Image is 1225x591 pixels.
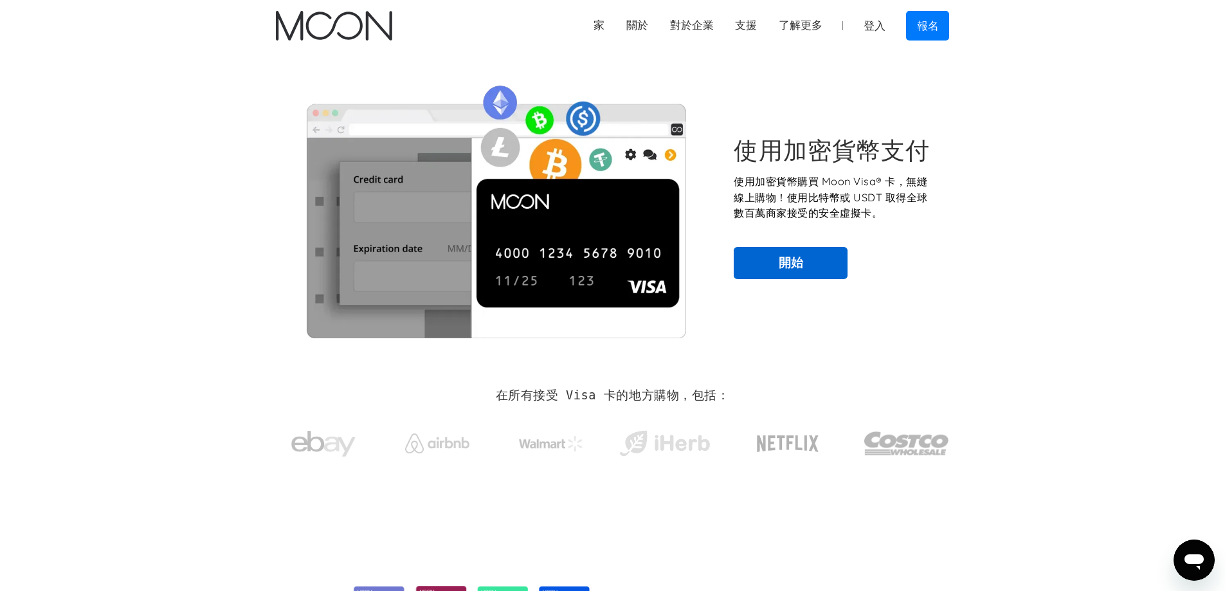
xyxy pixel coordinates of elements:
[735,19,757,32] font: 支援
[405,433,469,453] img: Airbnb
[864,419,950,468] img: 好市多
[734,175,927,219] font: 使用加密貨幣購買 Moon Visa® 卡，無縫線上購物！使用比特幣或 USDT 取得全球數百萬商家接受的安全虛擬卡。
[276,11,392,41] a: 家
[594,19,604,32] font: 家
[615,17,659,33] div: 關於
[389,421,485,460] a: Airbnb
[503,423,599,458] a: 沃爾瑪
[853,12,896,40] a: 登入
[617,427,712,460] img: iHerb
[276,11,392,41] img: 月亮標誌
[276,77,716,338] img: 月球卡可讓您在任何接受 Visa 的地方使用您的加密貨幣。
[496,388,730,402] font: 在所有接受 Visa 卡的地方購物，包括：
[1174,540,1215,581] iframe: 開啟傳訊窗視窗按鈕
[659,17,725,33] div: 對於企業
[864,19,885,32] font: 登入
[768,17,833,33] div: 了解更多
[734,135,930,165] font: 使用加密貨幣支付
[906,11,950,40] a: 報名
[626,19,648,32] font: 關於
[583,17,615,33] a: 家
[670,19,714,32] font: 對於企業
[756,428,820,460] img: Netflix
[734,247,848,279] a: 開始
[779,255,803,270] font: 開始
[617,414,712,467] a: iHerb
[730,415,846,466] a: Netflix
[917,19,939,32] font: 報名
[864,406,950,474] a: 好市多
[291,424,356,464] img: 易趣
[779,19,822,32] font: 了解更多
[519,436,583,451] img: 沃爾瑪
[276,411,372,471] a: 易趣
[724,17,768,33] div: 支援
